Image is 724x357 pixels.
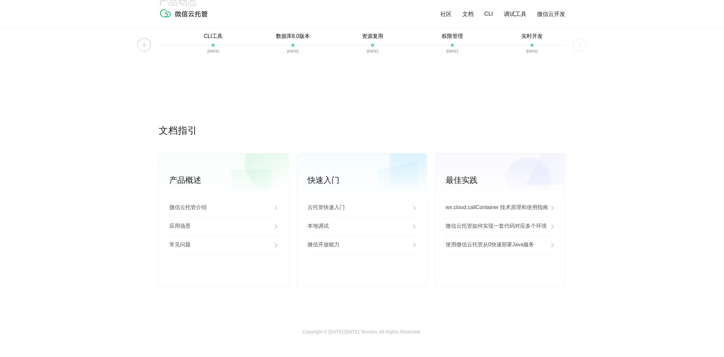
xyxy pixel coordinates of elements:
p: 本地调试 [308,223,329,231]
p: CLI工具 [204,33,223,40]
a: 调试工具 [504,10,526,18]
a: 查看更多 [169,273,278,279]
p: [DATE] [287,49,299,53]
p: [DATE] [208,49,219,53]
p: [DATE] [367,49,379,53]
a: 云托管快速入门 [308,199,416,217]
a: 查看更多 [446,273,555,279]
p: 微信云托管介绍 [169,204,207,212]
p: [DATE] [447,49,458,53]
a: 微信云开发 [537,10,565,18]
a: 常见问题 [169,236,278,255]
p: Copyright © [DATE]-[DATE] Tencent. All Rights Reserved. [303,329,421,336]
p: 最佳实践 [446,175,565,185]
p: 实时开发 [521,33,543,40]
p: 云托管快速入门 [308,204,345,212]
p: 数据库8.0版本 [276,33,310,40]
a: 文档 [463,10,474,18]
p: 资源复用 [362,33,383,40]
p: 产品概述 [169,175,289,185]
a: 微信开放能力 [308,236,416,255]
img: 微信云托管 [159,7,212,20]
p: 文档指引 [159,124,565,138]
a: 本地调试 [308,217,416,236]
a: 微信云托管 [159,15,212,21]
a: 应用场景 [169,217,278,236]
p: 常见问题 [169,241,191,249]
p: 使用微信云托管从0快速部署Java服务 [446,241,534,249]
p: 微信开放能力 [308,241,339,249]
p: 微信云托管如何实现一套代码对应多个环境 [446,223,547,231]
a: CLI [485,11,493,17]
p: 快速入门 [308,175,427,185]
a: 查看更多 [308,273,416,279]
a: 使用微信云托管从0快速部署Java服务 [446,236,555,255]
p: wx.cloud.callContainer 技术原理和使用指南 [446,204,548,212]
a: wx.cloud.callContainer 技术原理和使用指南 [446,199,555,217]
p: 权限管理 [442,33,463,40]
a: 社区 [441,10,452,18]
a: 微信云托管如何实现一套代码对应多个环境 [446,217,555,236]
p: [DATE] [526,49,538,53]
a: 微信云托管介绍 [169,199,278,217]
p: 应用场景 [169,223,191,231]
